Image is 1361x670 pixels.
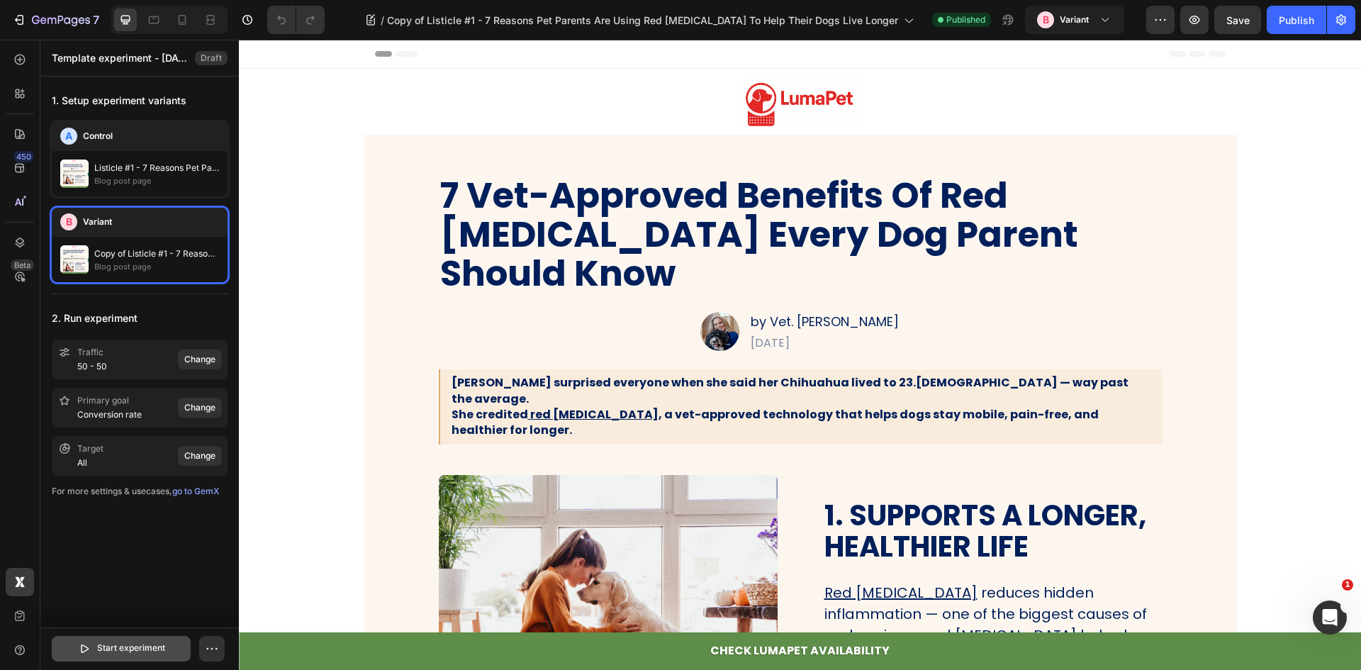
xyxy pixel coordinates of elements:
[94,247,219,261] p: Copy of Listicle #1 - 7 Reasons Pet Parents Are Using Red [MEDICAL_DATA] To Help Their Dogs Live ...
[512,296,660,311] p: [DATE]
[77,408,172,422] p: Conversion rate
[291,367,420,383] u: red [MEDICAL_DATA]
[66,215,72,229] p: B
[77,393,172,408] p: Primary goal
[586,543,742,563] a: Red [MEDICAL_DATA]
[461,272,500,311] img: cb85b011-ff65-4053-95af-f24dc6d25103
[178,398,222,418] button: Change
[172,486,219,496] a: go to GemX
[502,38,621,86] img: gempages_582691071390122648-42159d3f-9d59-4e2a-9c63-57ca2fda7c8b.png
[13,151,34,162] div: 450
[83,215,112,229] h3: Variant
[946,13,985,26] span: Published
[201,52,222,65] span: Draft
[52,50,189,67] p: Template experiment - [DATE] 20:50:59
[512,273,660,291] p: by Vet. [PERSON_NAME]
[6,6,106,34] button: 7
[1214,6,1261,34] button: Save
[77,456,172,470] p: All
[213,335,890,367] strong: [PERSON_NAME] surprised everyone when she said her Chihuahua lived to 23.[DEMOGRAPHIC_DATA] — way...
[1342,579,1353,591] span: 1
[1279,13,1314,28] div: Publish
[184,401,215,414] div: Change
[381,13,384,28] span: /
[289,367,420,383] a: red [MEDICAL_DATA]
[1313,601,1347,635] iframe: Intercom live chat
[83,129,113,143] h3: Control
[586,460,922,523] p: 1. SUPPORTS A LONGER, HEALTHIER LIFE
[52,636,191,661] button: Start experiment
[471,601,651,622] p: CHECK LUMAPET AVAILABILITY
[586,542,922,649] p: reduces hidden inflammation — one of the biggest causes of early aging — red [MEDICAL_DATA] helps...
[213,335,912,399] p: She credited , a vet-approved technology that helps dogs stay mobile, pain-free, and healthier fo...
[387,13,898,28] span: Copy of Listicle #1 - 7 Reasons Pet Parents Are Using Red [MEDICAL_DATA] To Help Their Dogs Live ...
[93,11,99,28] p: 7
[178,446,222,466] button: Change
[94,175,219,186] p: Blog post page
[1025,6,1124,34] button: BVariant
[11,259,34,271] div: Beta
[52,88,186,113] p: 1. Setup experiment variants
[94,261,219,272] p: Blog post page
[184,450,215,462] div: Change
[201,136,922,253] p: 7 Vet-Approved Benefits Of Red [MEDICAL_DATA] Every Dog Parent Should Know
[1043,13,1049,27] p: B
[77,442,172,456] p: Target
[60,245,89,274] img: -blogs-news-7-reasons-red-lightviewgp-template-586197710978155203_portrait.jpg
[586,543,739,563] u: Red [MEDICAL_DATA]
[1060,13,1089,27] h3: Variant
[52,306,138,331] p: 2. Run experiment
[65,129,72,143] p: A
[77,345,172,359] p: Traffic
[178,350,222,369] button: Change
[184,353,215,366] div: Change
[97,642,165,656] p: Start experiment
[60,160,89,188] img: -blogs-news-7-reasons-red-light_portrait.jpg
[94,161,219,175] p: Listicle #1 - 7 Reasons Pet Parents Are Using Red [MEDICAL_DATA] To Help Their Dogs Live Longer
[52,484,228,498] p: For more settings & usecases,
[239,40,1361,670] iframe: Design area
[267,6,325,34] div: Undo/Redo
[77,359,172,374] p: 50 - 50
[1226,14,1250,26] span: Save
[1267,6,1326,34] button: Publish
